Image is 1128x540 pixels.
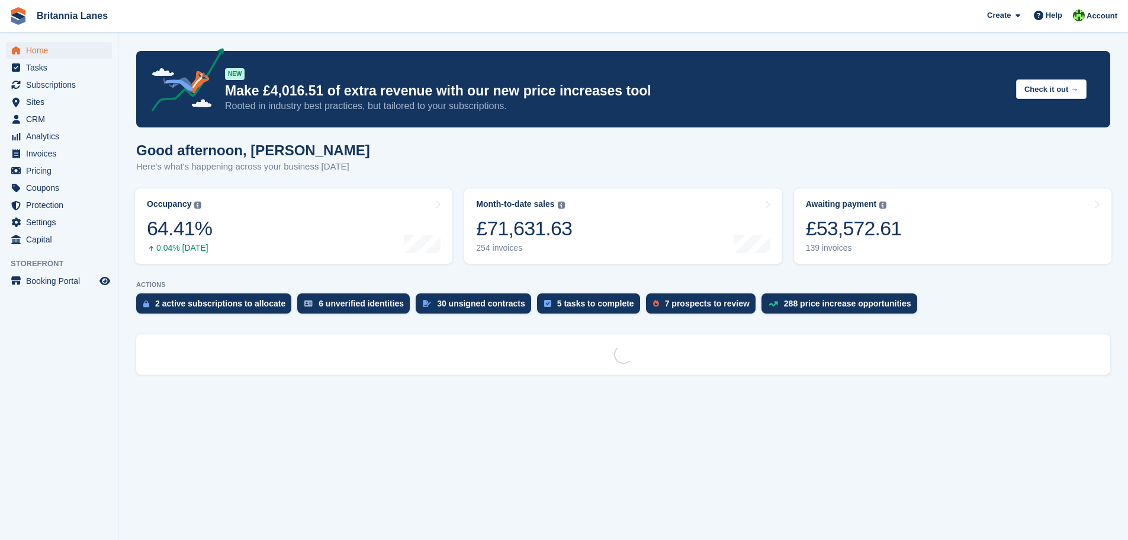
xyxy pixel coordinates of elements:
div: 5 tasks to complete [557,299,634,308]
a: menu [6,273,112,289]
div: £71,631.63 [476,216,572,241]
span: Account [1087,10,1117,22]
img: contract_signature_icon-13c848040528278c33f63329250d36e43548de30e8caae1d1a13099fd9432cc5.svg [423,300,431,307]
span: Create [987,9,1011,21]
div: 254 invoices [476,243,572,253]
div: 64.41% [147,216,212,241]
a: menu [6,42,112,59]
img: icon-info-grey-7440780725fd019a000dd9b08b2336e03edf1995a4989e88bcd33f0948082b44.svg [879,202,886,209]
a: menu [6,145,112,162]
a: menu [6,162,112,179]
span: Help [1046,9,1062,21]
a: menu [6,128,112,145]
a: menu [6,59,112,76]
a: 2 active subscriptions to allocate [136,293,297,319]
a: menu [6,197,112,213]
img: icon-info-grey-7440780725fd019a000dd9b08b2336e03edf1995a4989e88bcd33f0948082b44.svg [194,202,201,209]
a: Awaiting payment £53,572.61 139 invoices [794,188,1111,264]
img: stora-icon-8386f47178a22dfd0bd8f6a31ec36ba5ce8667c1dd55bd0f319d3a0aa187defe.svg [9,7,27,25]
div: Occupancy [147,199,191,209]
span: Subscriptions [26,76,97,93]
img: icon-info-grey-7440780725fd019a000dd9b08b2336e03edf1995a4989e88bcd33f0948082b44.svg [558,202,565,209]
span: Invoices [26,145,97,162]
p: Here's what's happening across your business [DATE] [136,160,370,174]
div: 7 prospects to review [665,299,750,308]
img: verify_identity-adf6edd0f0f0b5bbfe63781bf79b02c33cf7c696d77639b501bdc392416b5a36.svg [304,300,313,307]
div: Awaiting payment [806,199,877,209]
div: 6 unverified identities [319,299,404,308]
img: price-adjustments-announcement-icon-8257ccfd72463d97f412b2fc003d46551f7dbcb40ab6d574587a9cd5c0d94... [142,48,224,116]
h1: Good afternoon, [PERSON_NAME] [136,142,370,158]
img: task-75834270c22a3079a89374b754ae025e5fb1db73e45f91037f5363f120a921f8.svg [544,300,551,307]
a: menu [6,111,112,127]
img: active_subscription_to_allocate_icon-d502201f5373d7db506a760aba3b589e785aa758c864c3986d89f69b8ff3... [143,300,149,308]
a: Britannia Lanes [32,6,113,25]
span: Sites [26,94,97,110]
span: Storefront [11,258,118,270]
span: Booking Portal [26,273,97,289]
a: Month-to-date sales £71,631.63 254 invoices [464,188,782,264]
div: NEW [225,68,245,80]
div: 0.04% [DATE] [147,243,212,253]
span: Protection [26,197,97,213]
div: 288 price increase opportunities [784,299,911,308]
a: menu [6,94,112,110]
a: Preview store [98,274,112,288]
div: 30 unsigned contracts [437,299,525,308]
a: 288 price increase opportunities [761,293,923,319]
a: menu [6,76,112,93]
span: Analytics [26,128,97,145]
a: menu [6,180,112,196]
span: Pricing [26,162,97,179]
button: Check it out → [1016,79,1087,99]
p: ACTIONS [136,281,1110,289]
a: menu [6,231,112,248]
div: £53,572.61 [806,216,902,241]
div: 2 active subscriptions to allocate [155,299,285,308]
span: Capital [26,231,97,248]
a: Occupancy 64.41% 0.04% [DATE] [135,188,452,264]
p: Rooted in industry best practices, but tailored to your subscriptions. [225,100,1007,113]
img: prospect-51fa495bee0391a8d652442698ab0144808aea92771e9ea1ae160a38d050c398.svg [653,300,659,307]
img: price_increase_opportunities-93ffe204e8149a01c8c9dc8f82e8f89637d9d84a8eef4429ea346261dce0b2c0.svg [769,301,778,306]
span: Home [26,42,97,59]
span: CRM [26,111,97,127]
a: menu [6,214,112,231]
p: Make £4,016.51 of extra revenue with our new price increases tool [225,82,1007,100]
span: Settings [26,214,97,231]
a: 30 unsigned contracts [416,293,537,319]
span: Tasks [26,59,97,76]
a: 5 tasks to complete [537,293,646,319]
span: Coupons [26,180,97,196]
a: 6 unverified identities [297,293,416,319]
div: Month-to-date sales [476,199,554,209]
img: Robert Parr [1073,9,1085,21]
a: 7 prospects to review [646,293,761,319]
div: 139 invoices [806,243,902,253]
